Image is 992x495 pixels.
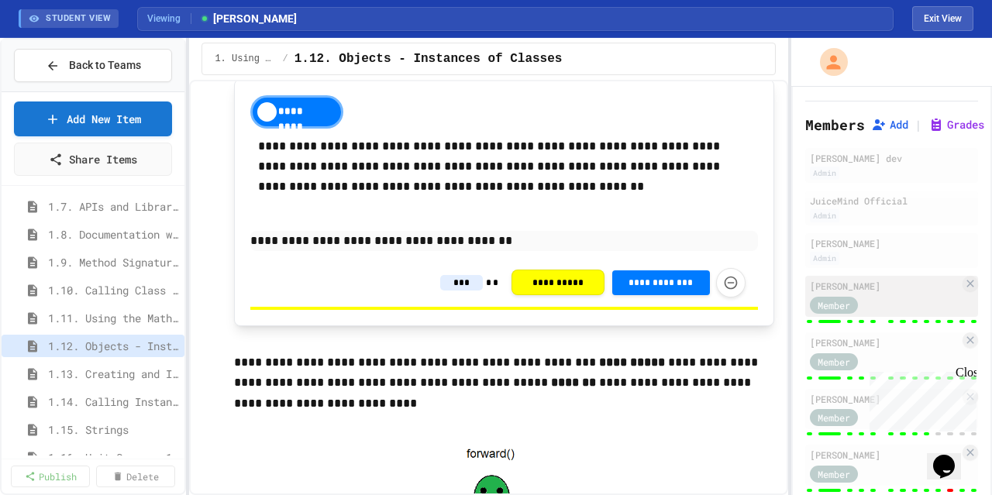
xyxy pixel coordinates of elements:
[69,57,141,74] span: Back to Teams
[927,433,976,480] iframe: chat widget
[810,151,973,165] div: [PERSON_NAME] dev
[48,394,178,410] span: 1.14. Calling Instance Methods
[14,143,172,176] a: Share Items
[810,236,973,250] div: [PERSON_NAME]
[818,467,850,481] span: Member
[818,411,850,425] span: Member
[48,310,178,326] span: 1.11. Using the Math Class
[48,226,178,242] span: 1.8. Documentation with Comments and Preconditions
[14,49,172,82] button: Back to Teams
[48,366,178,382] span: 1.13. Creating and Initializing Objects: Constructors
[818,355,850,369] span: Member
[147,12,191,26] span: Viewing
[11,466,90,487] a: Publish
[48,198,178,215] span: 1.7. APIs and Libraries
[871,117,908,132] button: Add
[810,335,959,349] div: [PERSON_NAME]
[810,448,959,462] div: [PERSON_NAME]
[48,254,178,270] span: 1.9. Method Signatures
[810,194,973,208] div: JuiceMind Official
[810,167,839,180] div: Admin
[716,268,746,297] button: Force resubmission of student's answer (Admin only)
[48,449,178,466] span: 1.16. Unit Summary 1a (1.1-1.6)
[96,466,175,487] a: Delete
[48,338,178,354] span: 1.12. Objects - Instances of Classes
[199,11,297,27] span: [PERSON_NAME]
[294,50,563,68] span: 1.12. Objects - Instances of Classes
[928,117,984,132] button: Grades
[810,279,959,293] div: [PERSON_NAME]
[818,298,850,312] span: Member
[6,6,107,98] div: Chat with us now!Close
[215,53,276,65] span: 1. Using Objects and Methods
[283,53,288,65] span: /
[805,114,865,136] h2: Members
[48,421,178,438] span: 1.15. Strings
[48,282,178,298] span: 1.10. Calling Class Methods
[810,252,839,265] div: Admin
[14,101,172,136] a: Add New Item
[863,366,976,431] iframe: chat widget
[914,115,922,134] span: |
[912,6,973,31] button: Exit student view
[810,392,959,406] div: [PERSON_NAME]
[46,12,111,26] span: STUDENT VIEW
[810,209,839,222] div: Admin
[804,44,852,80] div: My Account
